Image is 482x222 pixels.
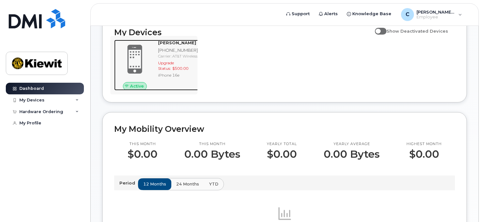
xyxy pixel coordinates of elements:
span: YTD [209,181,218,187]
span: Show Deactivated Devices [387,28,448,34]
a: Knowledge Base [342,7,396,20]
p: Yearly average [324,142,380,147]
input: Show Deactivated Devices [375,25,380,30]
iframe: Messenger Launcher [454,194,477,217]
p: This month [127,142,157,147]
span: Employee [417,15,455,20]
span: $500.00 [172,66,188,71]
div: Carlos.Pazos [397,8,467,21]
h2: My Devices [114,27,372,37]
p: Highest month [407,142,442,147]
span: Upgrade Status: [158,60,174,71]
span: Alerts [324,11,338,17]
div: [PHONE_NUMBER] [158,47,198,53]
span: 24 months [176,181,199,187]
a: Support [282,7,314,20]
p: $0.00 [267,148,297,160]
p: 0.00 Bytes [324,148,380,160]
p: 0.00 Bytes [184,148,240,160]
p: $0.00 [407,148,442,160]
span: [PERSON_NAME].[PERSON_NAME] [417,9,455,15]
p: Period [119,180,138,186]
span: Support [292,11,310,17]
span: Knowledge Base [352,11,391,17]
div: iPhone 16e [158,72,198,78]
p: This month [184,142,240,147]
span: C [406,11,409,18]
p: $0.00 [127,148,157,160]
span: Active [130,83,144,89]
p: Yearly total [267,142,297,147]
h2: My Mobility Overview [114,124,455,134]
a: Alerts [314,7,342,20]
div: Carrier: AT&T Wireless [158,53,198,59]
a: Active[PERSON_NAME][PHONE_NUMBER]Carrier: AT&T WirelessUpgrade Status:$500.00iPhone 16e [114,40,194,90]
strong: [PERSON_NAME] [158,40,196,45]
